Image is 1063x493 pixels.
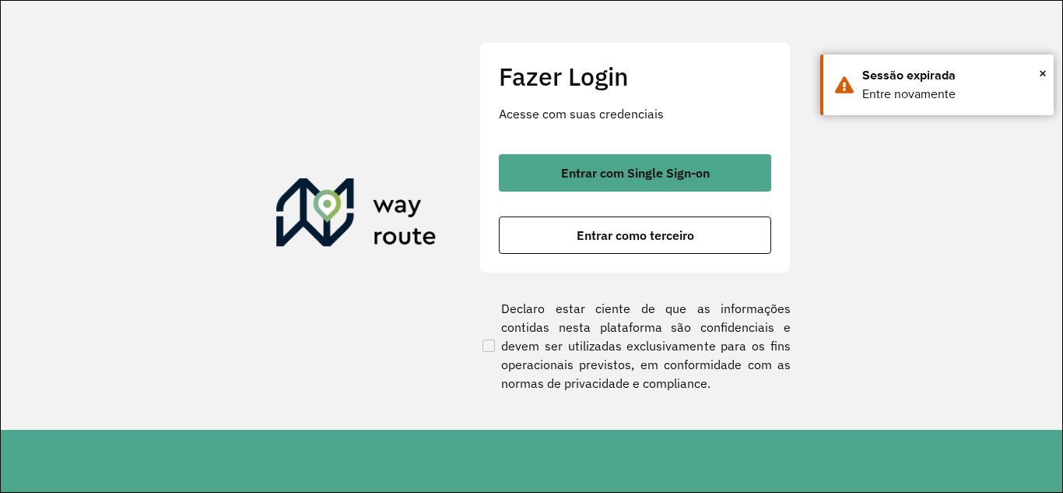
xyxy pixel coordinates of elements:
[499,104,771,123] p: Acesse com suas credenciais
[499,154,771,192] button: button
[862,66,1042,85] div: Sessão expirada
[1039,62,1047,85] button: Close
[479,299,791,393] label: Declaro estar ciente de que as informações contidas nesta plataforma são confidenciais e devem se...
[499,62,771,91] h2: Fazer Login
[1039,62,1047,85] span: ×
[499,217,771,254] button: button
[862,85,1042,104] div: Entre novamente
[561,167,710,179] span: Entrar com Single Sign-on
[577,229,694,241] span: Entrar como terceiro
[276,178,437,253] img: Roteirizador AmbevTech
